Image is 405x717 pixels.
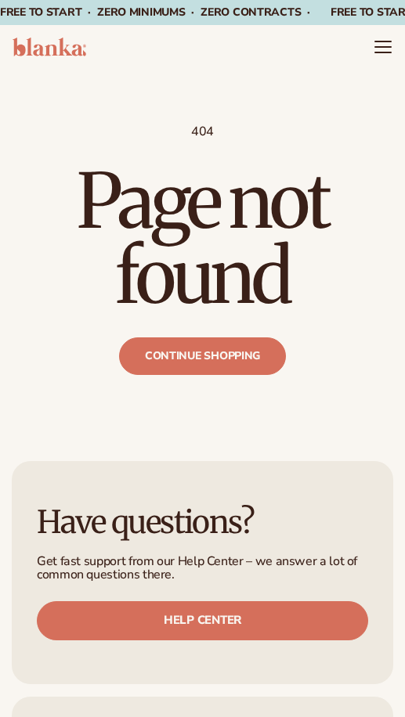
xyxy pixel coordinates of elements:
a: Continue shopping [119,337,286,375]
p: Get fast support from our Help Center – we answer a lot of common questions there. [37,555,368,582]
h1: Page not found [13,164,392,314]
img: logo [13,38,86,56]
h3: Have questions? [37,505,368,539]
p: 404 [13,124,392,140]
summary: Menu [374,38,392,56]
span: · [307,5,310,20]
a: Help center [37,601,368,640]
